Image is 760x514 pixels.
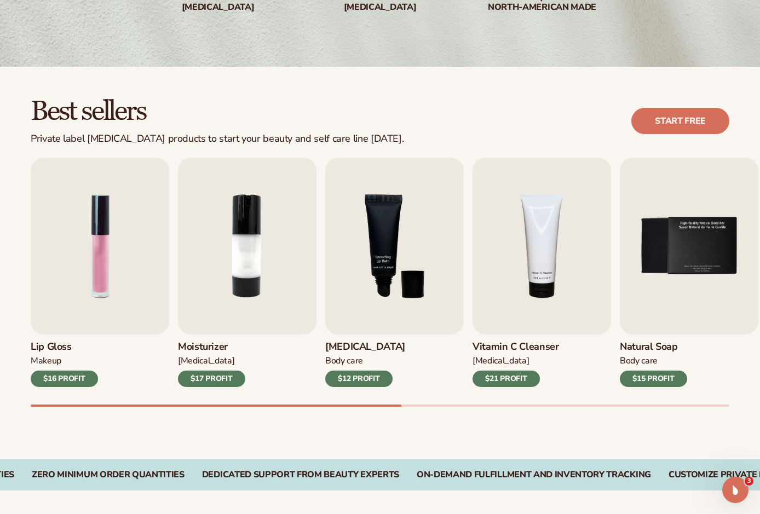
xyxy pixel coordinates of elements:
[32,470,185,480] div: Zero Minimum Order QuantitieS
[473,371,540,387] div: $21 PROFIT
[31,355,98,367] div: Makeup
[325,371,393,387] div: $12 PROFIT
[325,355,405,367] div: Body Care
[473,158,611,387] a: 4 / 9
[473,341,559,353] h3: Vitamin C Cleanser
[31,133,404,145] div: Private label [MEDICAL_DATA] products to start your beauty and self care line [DATE].
[620,371,687,387] div: $15 PROFIT
[620,355,687,367] div: Body Care
[178,341,245,353] h3: Moisturizer
[745,477,753,486] span: 3
[473,355,559,367] div: [MEDICAL_DATA]
[31,341,98,353] h3: Lip Gloss
[202,470,399,480] div: Dedicated Support From Beauty Experts
[620,158,758,387] a: 5 / 9
[178,158,316,387] a: 2 / 9
[178,371,245,387] div: $17 PROFIT
[178,355,245,367] div: [MEDICAL_DATA]
[620,341,687,353] h3: Natural Soap
[417,470,651,480] div: On-Demand Fulfillment and Inventory Tracking
[31,158,169,387] a: 1 / 9
[31,97,404,126] h2: Best sellers
[631,108,729,134] a: Start free
[325,158,464,387] a: 3 / 9
[31,371,98,387] div: $16 PROFIT
[722,477,749,503] iframe: Intercom live chat
[325,341,405,353] h3: [MEDICAL_DATA]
